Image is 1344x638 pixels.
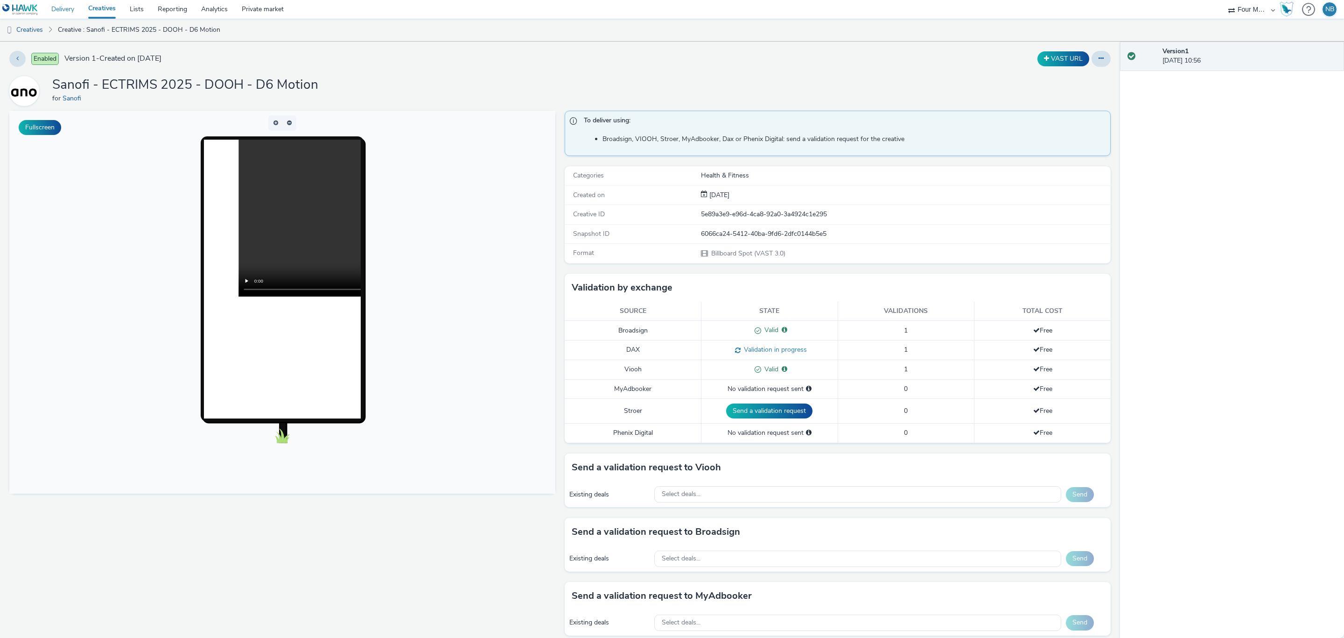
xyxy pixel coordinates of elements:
[1162,47,1337,66] div: [DATE] 10:56
[761,365,778,374] span: Valid
[572,281,672,295] h3: Validation by exchange
[662,490,700,498] span: Select deals...
[31,53,59,65] span: Enabled
[701,171,1110,180] div: Health & Fitness
[1035,51,1092,66] div: Duplicate the creative as a VAST URL
[701,302,838,321] th: State
[565,340,701,360] td: DAX
[573,248,594,257] span: Format
[1033,326,1052,335] span: Free
[761,326,778,334] span: Valid
[1325,2,1334,16] div: NB
[53,19,225,41] a: Creative : Sanofi - ECTRIMS 2025 - DOOH - D6 Motion
[573,229,609,238] span: Snapshot ID
[569,618,650,627] div: Existing deals
[662,619,700,627] span: Select deals...
[904,428,908,437] span: 0
[904,365,908,374] span: 1
[838,302,974,321] th: Validations
[904,384,908,393] span: 0
[1280,2,1297,17] a: Hawk Academy
[565,424,701,443] td: Phenix Digital
[5,26,14,35] img: dooh
[573,191,605,199] span: Created on
[52,94,63,103] span: for
[701,229,1110,239] div: 6066ca24-5412-40ba-9fd6-2dfc0144b5e5
[904,345,908,354] span: 1
[9,86,43,95] a: Sanofi
[573,210,605,219] span: Creative ID
[63,94,85,103] a: Sanofi
[1033,428,1052,437] span: Free
[706,384,833,394] div: No validation request sent
[662,555,700,563] span: Select deals...
[602,135,1106,144] li: Broadsign, VIOOH, Stroer, MyAdbooker, Dax or Phenix Digital: send a validation request for the cr...
[1280,2,1294,17] img: Hawk Academy
[974,302,1111,321] th: Total cost
[565,379,701,398] td: MyAdbooker
[1033,345,1052,354] span: Free
[572,525,740,539] h3: Send a validation request to Broadsign
[707,191,729,200] div: Creation 19 September 2025, 10:56
[706,428,833,438] div: No validation request sent
[572,589,752,603] h3: Send a validation request to MyAdbooker
[1033,406,1052,415] span: Free
[1033,384,1052,393] span: Free
[1066,487,1094,502] button: Send
[741,345,807,354] span: Validation in progress
[565,360,701,380] td: Viooh
[1033,365,1052,374] span: Free
[701,210,1110,219] div: 5e89a3e9-e96d-4ca8-92a0-3a4924c1e295
[707,191,729,199] span: [DATE]
[1066,551,1094,566] button: Send
[64,53,161,64] span: Version 1 - Created on [DATE]
[11,78,38,105] img: Sanofi
[572,461,721,475] h3: Send a validation request to Viooh
[806,428,812,438] div: Please select a deal below and click on Send to send a validation request to Phenix Digital.
[19,120,61,135] button: Fullscreen
[565,302,701,321] th: Source
[1066,615,1094,630] button: Send
[904,326,908,335] span: 1
[2,4,38,15] img: undefined Logo
[52,76,318,94] h1: Sanofi - ECTRIMS 2025 - DOOH - D6 Motion
[726,404,812,418] button: Send a validation request
[565,399,701,424] td: Stroer
[806,384,812,394] div: Please select a deal below and click on Send to send a validation request to MyAdbooker.
[569,490,650,499] div: Existing deals
[584,116,1101,128] span: To deliver using:
[569,554,650,563] div: Existing deals
[1037,51,1089,66] button: VAST URL
[710,249,785,258] span: Billboard Spot (VAST 3.0)
[904,406,908,415] span: 0
[573,171,604,180] span: Categories
[1162,47,1189,56] strong: Version 1
[565,321,701,340] td: Broadsign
